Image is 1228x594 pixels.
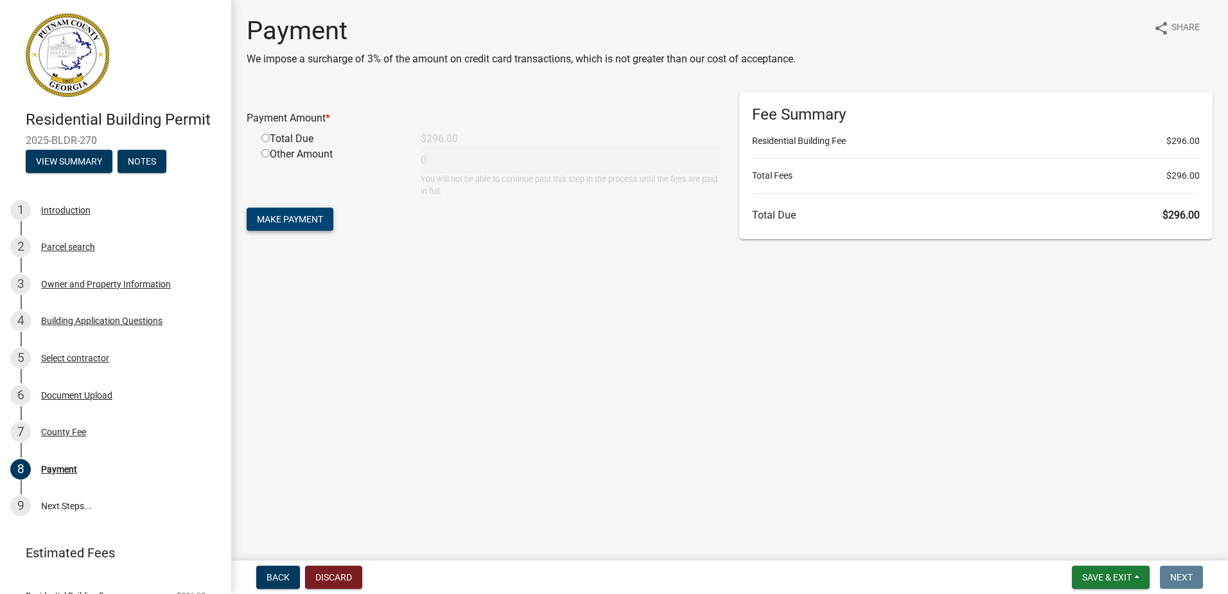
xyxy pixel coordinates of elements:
[1160,566,1203,589] button: Next
[305,566,362,589] button: Discard
[247,208,333,231] button: Make Payment
[252,147,411,197] div: Other Amount
[257,214,323,224] span: Make Payment
[256,566,300,589] button: Back
[118,150,166,173] button: Notes
[10,385,31,406] div: 6
[26,111,221,129] h4: Residential Building Permit
[752,169,1200,183] li: Total Fees
[41,354,109,363] div: Select contractor
[41,280,171,289] div: Owner and Property Information
[247,15,796,46] h1: Payment
[1171,21,1200,36] span: Share
[26,14,109,97] img: Putnam County, Georgia
[752,134,1200,148] li: Residential Building Fee
[10,237,31,257] div: 2
[10,200,31,221] div: 1
[10,422,31,442] div: 7
[26,150,112,173] button: View Summary
[1162,209,1200,221] span: $296.00
[1143,15,1210,40] button: shareShare
[1170,572,1193,582] span: Next
[752,209,1200,221] h6: Total Due
[752,105,1200,124] h6: Fee Summary
[1153,21,1169,36] i: share
[41,428,86,437] div: County Fee
[10,459,31,480] div: 8
[26,134,206,147] span: 2025-BLDR-270
[26,157,112,167] wm-modal-confirm: Summary
[237,111,730,126] div: Payment Amount
[10,348,31,368] div: 5
[10,274,31,294] div: 3
[10,310,31,331] div: 4
[267,572,290,582] span: Back
[1082,572,1132,582] span: Save & Exit
[1072,566,1150,589] button: Save & Exit
[41,206,91,215] div: Introduction
[41,316,162,325] div: Building Application Questions
[41,391,112,400] div: Document Upload
[10,540,211,566] a: Estimated Fees
[1166,134,1200,148] span: $296.00
[1166,169,1200,183] span: $296.00
[247,51,796,67] p: We impose a surcharge of 3% of the amount on credit card transactions, which is not greater than ...
[41,465,77,474] div: Payment
[10,496,31,516] div: 9
[41,242,95,251] div: Parcel search
[252,131,411,147] div: Total Due
[118,157,166,167] wm-modal-confirm: Notes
